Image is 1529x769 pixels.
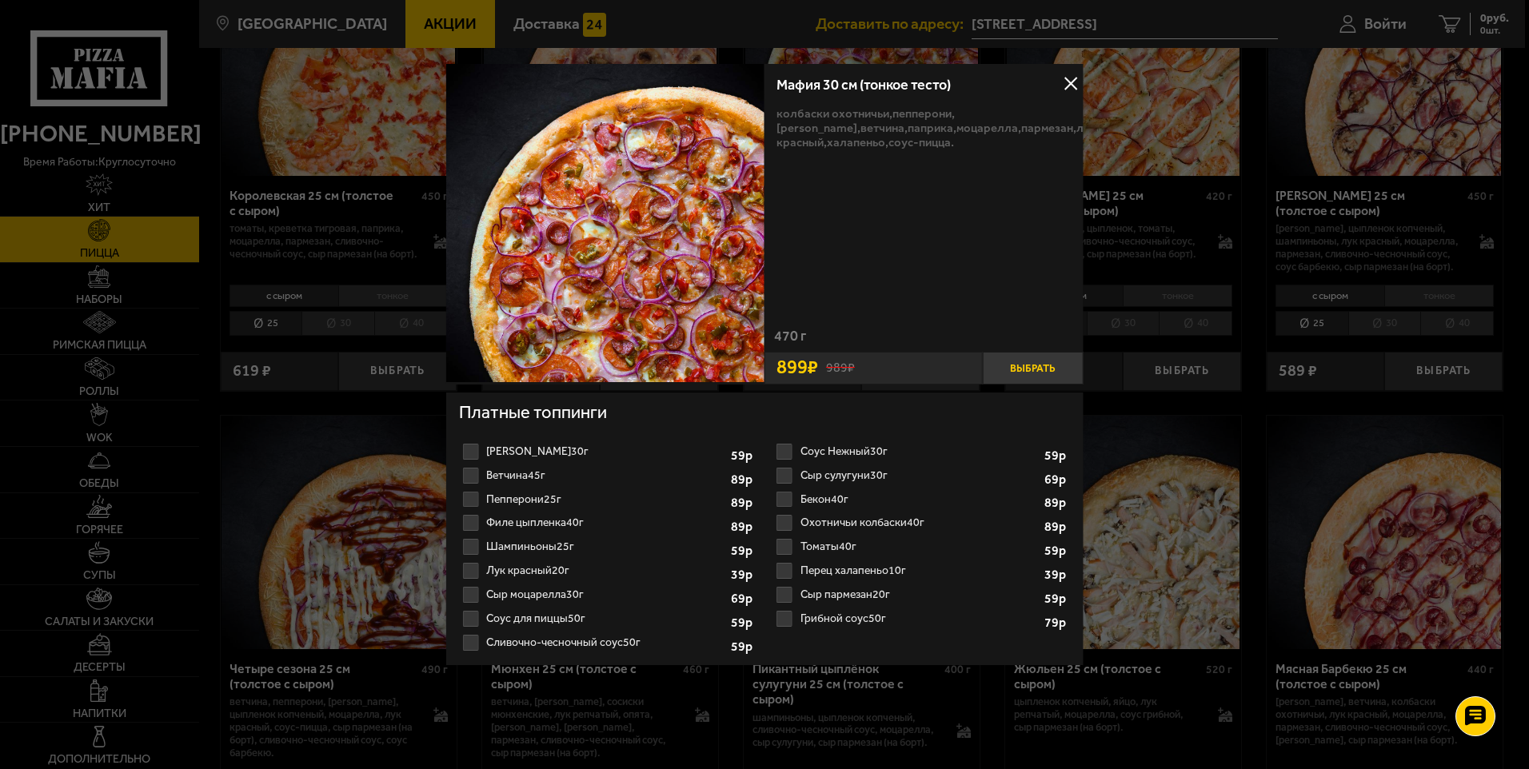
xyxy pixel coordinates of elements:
strong: 59 р [731,616,757,629]
label: Лук красный 20г [459,559,757,583]
span: 899 ₽ [776,358,818,377]
p: колбаски охотничьи, пепперони, [PERSON_NAME], ветчина, паприка, моцарелла, пармезан, лук красный,... [776,106,1071,149]
strong: 69 р [1044,473,1070,486]
strong: 59 р [731,544,757,557]
label: Бекон 40г [772,488,1070,512]
label: Охотничьи колбаски 40г [772,511,1070,535]
label: Томаты 40г [772,535,1070,559]
label: Перец халапеньо 10г [772,559,1070,583]
strong: 59 р [731,449,757,462]
strong: 59 р [1044,592,1070,605]
label: Соус для пиццы 50г [459,607,757,631]
strong: 39 р [1044,568,1070,581]
li: Соус для пиццы [459,607,757,631]
li: Шампиньоны [459,535,757,559]
li: Сыр пармезан [772,583,1070,607]
li: Ветчина [459,464,757,488]
li: Филе цыпленка [459,511,757,535]
li: Бекон [772,488,1070,512]
img: Мафия 30 см (тонкое тесто) [446,64,764,382]
li: Сыр сулугуни [772,464,1070,488]
strong: 89 р [731,473,757,486]
strong: 89 р [1044,496,1070,509]
li: Сыр моцарелла [459,583,757,607]
s: 989 ₽ [826,361,855,374]
strong: 89 р [731,496,757,509]
label: Шампиньоны 25г [459,535,757,559]
label: Грибной соус 50г [772,607,1070,631]
label: Сыр сулугуни 30г [772,464,1070,488]
label: Сливочно-чесночный соус 50г [459,631,757,655]
strong: 69 р [731,592,757,605]
label: Сыр моцарелла 30г [459,583,757,607]
strong: 79 р [1044,616,1070,629]
li: Пепперони [459,488,757,512]
strong: 59 р [1044,544,1070,557]
li: Томаты [772,535,1070,559]
label: [PERSON_NAME] 30г [459,440,757,464]
li: Соус Деликатес [459,440,757,464]
strong: 39 р [731,568,757,581]
label: Филе цыпленка 40г [459,511,757,535]
li: Лук красный [459,559,757,583]
li: Сливочно-чесночный соус [459,631,757,655]
strong: 89 р [731,520,757,533]
label: Соус Нежный 30г [772,440,1070,464]
label: Ветчина 45г [459,464,757,488]
strong: 59 р [731,640,757,653]
h3: Мафия 30 см (тонкое тесто) [776,78,1071,93]
li: Охотничьи колбаски [772,511,1070,535]
li: Грибной соус [772,607,1070,631]
button: Выбрать [983,352,1083,385]
label: Сыр пармезан 20г [772,583,1070,607]
li: Перец халапеньо [772,559,1070,583]
div: 470 г [764,329,1083,352]
h4: Платные топпинги [459,400,1071,429]
strong: 59 р [1044,449,1070,462]
strong: 89 р [1044,520,1070,533]
li: Соус Нежный [772,440,1070,464]
label: Пепперони 25г [459,488,757,512]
